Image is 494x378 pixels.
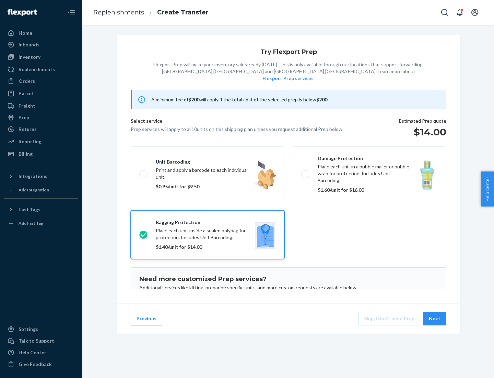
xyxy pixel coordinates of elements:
button: Close Navigation [64,5,78,19]
button: Flexport Prep services [262,75,314,82]
h1: Need more customized Prep services? [139,276,438,283]
div: Integrations [19,173,47,180]
div: Inventory [19,54,40,60]
a: Inventory [4,52,78,63]
a: Replenishments [93,9,144,16]
button: Previous [131,312,162,325]
div: Returns [19,126,37,133]
div: Settings [19,326,38,333]
div: Add Fast Tag [19,220,43,226]
div: Replenishments [19,66,55,73]
a: Add Integration [4,185,78,196]
div: Talk to Support [19,337,54,344]
a: Inbounds [4,39,78,50]
button: Integrations [4,171,78,182]
div: Add Integration [19,187,49,193]
a: Create Transfer [157,9,209,16]
span: A minimum fee of will apply if the total cost of the selected prep is below [151,97,327,102]
h1: $14.00 [399,126,446,138]
button: Open Search Box [438,5,451,19]
a: Replenishments [4,64,78,75]
h1: Try Flexport Prep [260,49,317,56]
a: Parcel [4,88,78,99]
div: Parcel [19,90,33,97]
div: Billing [19,151,33,157]
button: Next [423,312,446,325]
button: Help Center [481,171,494,207]
p: Prep services will apply to all 10 units on this shipping plan unless you request additional Prep... [131,126,343,133]
div: Freight [19,102,35,109]
a: Reporting [4,136,78,147]
a: Orders [4,76,78,87]
p: Estimated Prep quote [399,118,446,124]
a: Help Center [4,347,78,358]
div: Orders [19,78,35,85]
a: Freight [4,100,78,111]
ol: breadcrumbs [88,2,214,23]
a: Home [4,27,78,38]
div: Inbounds [19,41,39,48]
a: Billing [4,148,78,159]
div: Help Center [19,349,46,356]
div: Give Feedback [19,361,52,368]
p: Additional services like kitting, preparing specific units, and more custom requests are availabl... [139,284,438,291]
a: Talk to Support [4,335,78,346]
a: Prep [4,112,78,123]
a: Add Fast Tag [4,218,78,229]
b: $200 [188,97,199,102]
button: Give Feedback [4,359,78,370]
button: Fast Tags [4,204,78,215]
button: Open account menu [468,5,482,19]
div: Reporting [19,138,42,145]
div: Prep [19,114,29,121]
img: Flexport logo [8,9,37,16]
a: Returns [4,124,78,135]
button: Skip, I don't need Prep [358,312,420,325]
div: Home [19,30,32,36]
b: $200 [316,97,327,102]
button: Open notifications [453,5,467,19]
div: Fast Tags [19,206,40,213]
p: Select service [131,118,343,126]
a: Settings [4,324,78,335]
p: Flexport Prep will make your inventory sales-ready [DATE]. This is only available through our loc... [153,61,424,82]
